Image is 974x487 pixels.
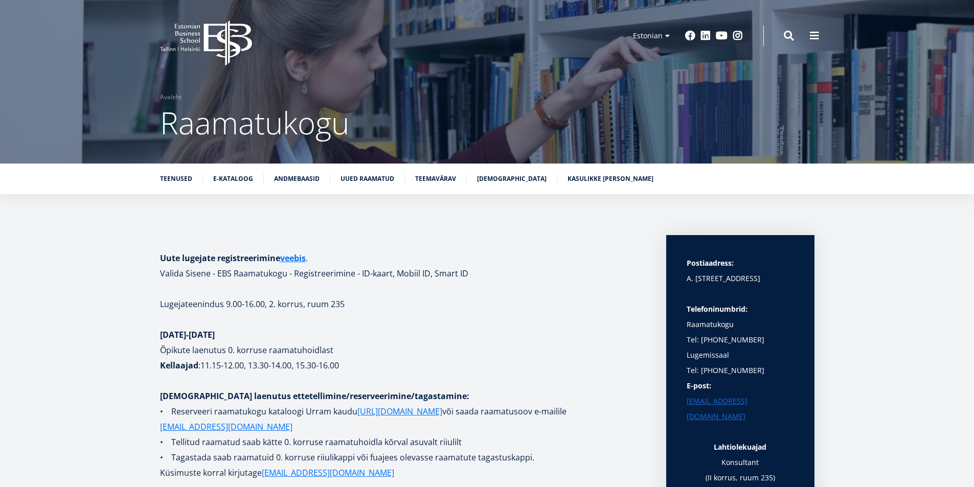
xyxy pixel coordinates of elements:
a: Kasulikke [PERSON_NAME] [568,174,653,184]
a: [URL][DOMAIN_NAME] [357,404,442,419]
a: Linkedin [700,31,711,41]
p: Tel: [PHONE_NUMBER] [687,363,794,378]
a: [EMAIL_ADDRESS][DOMAIN_NAME] [160,419,292,434]
a: Instagram [733,31,743,41]
strong: Telefoninumbrid: [687,304,748,314]
strong: Lahtiolekuajad [714,442,766,452]
a: veebis [280,250,306,266]
a: [DEMOGRAPHIC_DATA] [477,174,547,184]
p: Lugejateenindus 9.00-16.00, 2. korrus, ruum 235 [160,296,646,312]
p: • Reserveeri raamatukogu kataloogi Urram kaudu või saada raamatusoov e-mailile [160,404,646,434]
strong: Postiaadress: [687,258,734,268]
p: A. [STREET_ADDRESS] [687,271,794,286]
a: [EMAIL_ADDRESS][DOMAIN_NAME] [262,465,394,480]
p: • Tellitud raamatud saab kätte 0. korruse raamatuhoidla kõrval asuvalt riiulilt [160,434,646,450]
a: Avaleht [160,92,182,102]
span: Raamatukogu [160,102,349,144]
a: [EMAIL_ADDRESS][DOMAIN_NAME] [687,393,794,424]
strong: Kellaajad [160,360,198,371]
p: Raamatukogu [687,302,794,332]
p: • Tagastada saab raamatuid 0. korruse riiulikappi või fuajees olevasse raamatute tagastuskappi. [160,450,646,465]
strong: [DEMOGRAPHIC_DATA] laenutus ettetellimine/reserveerimine/tagastamine: [160,390,469,402]
strong: E-post: [687,381,711,390]
p: : [160,342,646,388]
a: Teenused [160,174,192,184]
a: Youtube [716,31,728,41]
h1: . Valida Sisene - EBS Raamatukogu - Registreerimine - ID-kaart, Mobiil ID, Smart ID [160,250,646,281]
a: Uued raamatud [341,174,394,184]
a: E-kataloog [213,174,253,184]
a: Facebook [685,31,695,41]
strong: Uute lugejate registreerimine [160,252,306,264]
b: 11.15-12.00, 13.30-14.00, 15.30-16.00 [200,360,339,371]
a: Teemavärav [415,174,456,184]
a: Andmebaasid [274,174,320,184]
p: Küsimuste korral kirjutage [160,465,646,480]
strong: [DATE]-[DATE] [160,329,215,340]
p: Tel: [PHONE_NUMBER] Lugemissaal [687,332,794,363]
b: Õpikute laenutus 0. korruse raamatuhoidlast [160,344,333,356]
